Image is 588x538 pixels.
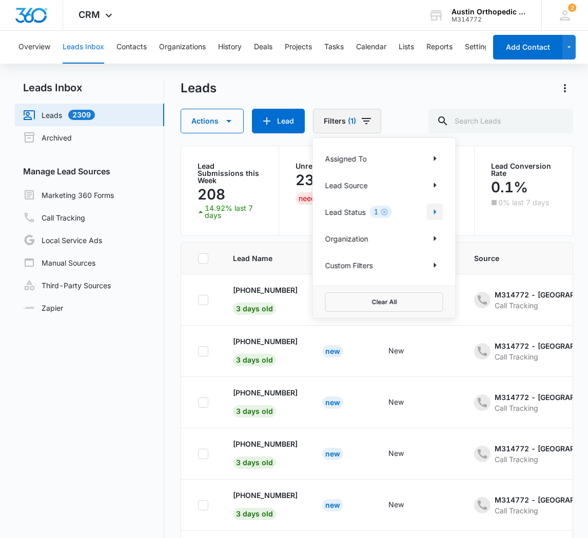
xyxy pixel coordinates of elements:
[322,499,343,511] div: New
[181,81,217,96] h1: Leads
[427,150,443,167] button: Show Assigned To filters
[322,501,343,509] a: New
[388,499,404,510] div: New
[23,234,102,246] a: Local Service Ads
[325,207,366,217] p: Lead Status
[388,499,422,511] div: - - Select to Edit Field
[233,508,276,520] span: 3 days old
[252,109,305,133] button: Lead
[233,285,298,313] a: [PHONE_NUMBER]3 days old
[381,208,388,215] button: Clear
[233,387,298,398] p: [PHONE_NUMBER]
[388,396,404,407] div: New
[233,439,298,467] a: [PHONE_NUMBER]3 days old
[568,4,576,12] div: notifications count
[233,405,276,417] span: 3 days old
[233,303,276,315] span: 3 days old
[23,279,111,291] a: Third-Party Sources
[322,448,343,460] div: New
[79,9,100,20] span: CRM
[313,109,381,133] button: Filters
[233,456,276,469] span: 3 days old
[322,347,343,355] a: New
[491,163,556,177] p: Lead Conversion Rate
[388,448,404,459] div: New
[498,199,549,206] p: 0% last 7 days
[233,285,298,295] p: [PHONE_NUMBER]
[296,163,360,170] p: Unread Leads
[254,31,272,64] button: Deals
[388,345,404,356] div: New
[356,31,386,64] button: Calendar
[322,398,343,407] a: New
[205,205,262,219] p: 14.92% last 7 days
[23,189,114,201] a: Marketing 360 Forms
[348,117,356,125] span: (1)
[233,354,276,366] span: 3 days old
[452,16,526,23] div: account id
[233,336,298,364] a: [PHONE_NUMBER]3 days old
[181,109,244,133] button: Actions
[23,211,85,224] a: Call Tracking
[233,490,298,518] a: [PHONE_NUMBER]3 days old
[325,153,367,164] p: Assigned To
[568,4,576,12] span: 2
[426,31,453,64] button: Reports
[428,109,573,133] input: Search Leads
[452,8,526,16] div: account name
[18,31,50,64] button: Overview
[198,186,225,203] p: 208
[465,31,493,64] button: Settings
[233,387,298,415] a: [PHONE_NUMBER]3 days old
[427,230,443,247] button: Show Organization filters
[322,345,343,357] div: New
[23,109,95,121] a: Leads2309
[23,303,63,313] a: Zapier
[399,31,414,64] button: Lists
[427,257,443,273] button: Show Custom Filters filters
[63,31,104,64] button: Leads Inbox
[233,490,298,501] p: [PHONE_NUMBER]
[322,396,343,409] div: New
[388,448,422,460] div: - - Select to Edit Field
[285,31,312,64] button: Projects
[296,192,354,205] div: needs attention
[557,80,573,96] button: Actions
[324,31,344,64] button: Tasks
[491,179,528,195] p: 0.1%
[15,165,164,177] h3: Manage Lead Sources
[427,204,443,220] button: Show Lead Status filters
[296,172,332,188] p: 2309
[325,180,368,191] p: Lead Source
[388,396,422,409] div: - - Select to Edit Field
[116,31,147,64] button: Contacts
[388,345,422,357] div: - - Select to Edit Field
[493,35,562,59] button: Add Contact
[159,31,206,64] button: Organizations
[23,131,72,144] a: Archived
[23,256,95,269] a: Manual Sources
[370,206,392,218] div: 1
[322,449,343,458] a: New
[325,233,368,244] p: Organization
[233,253,298,264] span: Lead Name
[233,336,298,347] p: [PHONE_NUMBER]
[325,260,373,271] p: Custom Filters
[233,439,298,449] p: [PHONE_NUMBER]
[15,80,164,95] h2: Leads Inbox
[218,31,242,64] button: History
[198,163,262,184] p: Lead Submissions this Week
[325,292,443,312] button: Clear All
[427,177,443,193] button: Show Lead Source filters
